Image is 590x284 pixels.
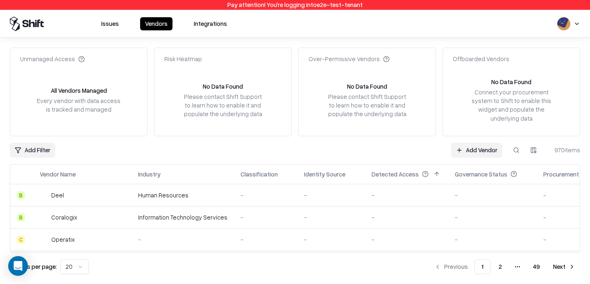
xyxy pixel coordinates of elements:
button: 49 [526,259,547,274]
div: - [304,191,359,199]
button: Add Filter [10,143,55,158]
button: Vendors [140,17,172,30]
div: Please contact Shift Support to learn how to enable it and populate the underlying data [325,92,409,118]
div: - [455,191,530,199]
button: 1 [474,259,490,274]
div: Connect your procurement system to Shift to enable this widget and populate the underlying data [469,88,554,123]
div: Coralogix [51,213,77,222]
div: Deel [51,191,64,199]
div: No Data Found [347,82,387,91]
div: Human Resources [138,191,227,199]
div: Over-Permissive Vendors [309,55,390,63]
div: C [17,236,25,244]
div: Classification [241,170,278,179]
div: - [304,213,359,222]
div: - [455,235,530,244]
div: Unmanaged Access [20,55,85,63]
button: Integrations [189,17,232,30]
div: Open Intercom Messenger [8,256,28,276]
div: Governance Status [455,170,507,179]
a: Add Vendor [451,143,502,158]
div: Risk Heatmap [164,55,202,63]
div: Please contact Shift Support to learn how to enable it and populate the underlying data [181,92,265,118]
div: Operatix [51,235,75,244]
img: Operatix [40,236,48,244]
div: - [241,191,291,199]
div: Information Technology Services [138,213,227,222]
div: - [455,213,530,222]
div: - [241,235,291,244]
div: 970 items [547,146,580,154]
div: Every vendor with data access is tracked and managed [36,96,121,114]
div: Detected Access [372,170,419,179]
div: Industry [138,170,161,179]
img: Deel [40,191,48,199]
div: - [138,235,227,244]
button: 2 [492,259,508,274]
div: - [241,213,291,222]
div: - [304,235,359,244]
div: - [372,213,442,222]
button: Issues [96,17,124,30]
div: B [17,191,25,199]
div: - [372,191,442,199]
div: All Vendors Managed [51,86,107,95]
div: Offboarded Vendors [453,55,509,63]
button: Next [548,259,580,274]
div: B [17,213,25,222]
img: Coralogix [40,213,48,222]
div: Vendor Name [40,170,76,179]
p: Results per page: [10,262,57,271]
div: - [372,235,442,244]
div: No Data Found [491,78,531,86]
nav: pagination [429,259,580,274]
div: Identity Source [304,170,345,179]
div: No Data Found [203,82,243,91]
